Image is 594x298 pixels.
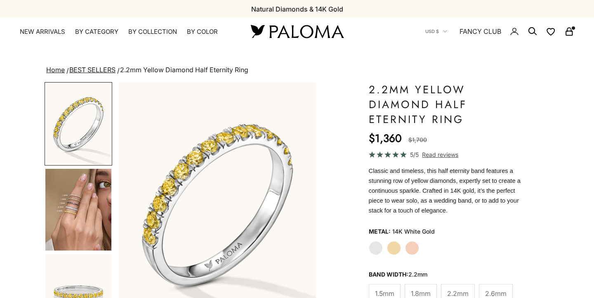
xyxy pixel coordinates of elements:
[410,150,419,159] span: 5/5
[369,150,529,159] a: 5/5 Read reviews
[460,26,501,37] a: FANCY CLUB
[425,28,447,35] button: USD $
[425,18,574,45] nav: Secondary navigation
[75,28,118,36] summary: By Category
[369,225,391,238] legend: Metal:
[20,28,65,36] a: NEW ARRIVALS
[408,135,427,145] compare-at-price: $1,700
[187,28,218,36] summary: By Color
[251,4,343,14] p: Natural Diamonds & 14K Gold
[128,28,177,36] summary: By Collection
[45,82,112,166] button: Go to item 2
[369,168,521,214] span: Classic and timeless, this half eternity band features a stunning row of yellow diamonds, expertl...
[45,168,112,251] button: Go to item 4
[408,271,427,278] variant-option-value: 2.2mm
[120,66,248,74] span: 2.2mm Yellow Diamond Half Eternity Ring
[425,28,439,35] span: USD $
[392,225,435,238] variant-option-value: 14K White Gold
[422,150,458,159] span: Read reviews
[45,64,549,76] nav: breadcrumbs
[369,82,529,127] h1: 2.2mm Yellow Diamond Half Eternity Ring
[45,83,111,165] img: #WhiteGold
[46,66,65,74] a: Home
[45,169,111,251] img: #YellowGold #WhiteGold #RoseGold
[69,66,115,74] a: BEST SELLERS
[20,28,231,36] nav: Primary navigation
[369,130,402,147] sale-price: $1,360
[369,268,427,281] legend: Band Width:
